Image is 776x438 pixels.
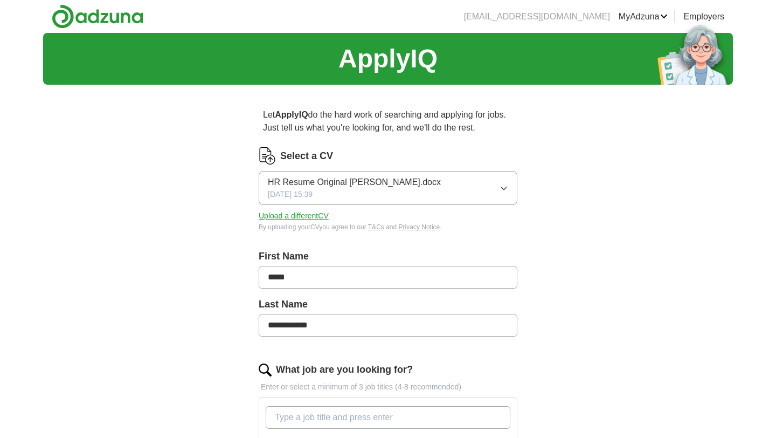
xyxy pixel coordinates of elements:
[268,189,313,200] span: [DATE] 15:39
[266,406,510,429] input: Type a job title and press enter
[276,362,413,377] label: What job are you looking for?
[259,297,517,312] label: Last Name
[259,210,329,222] button: Upload a differentCV
[338,39,438,78] h1: ApplyIQ
[259,147,276,165] img: CV Icon
[619,10,668,23] a: MyAdzuna
[275,110,308,119] strong: ApplyIQ
[259,364,272,377] img: search.png
[52,4,143,29] img: Adzuna logo
[259,104,517,139] p: Let do the hard work of searching and applying for jobs. Just tell us what you're looking for, an...
[268,176,441,189] span: HR Resume Original [PERSON_NAME].docx
[259,381,517,393] p: Enter or select a minimum of 3 job titles (4-8 recommended)
[368,223,384,231] a: T&Cs
[259,249,517,264] label: First Name
[259,222,517,232] div: By uploading your CV you agree to our and .
[259,171,517,205] button: HR Resume Original [PERSON_NAME].docx[DATE] 15:39
[280,149,333,163] label: Select a CV
[399,223,440,231] a: Privacy Notice
[464,10,610,23] li: [EMAIL_ADDRESS][DOMAIN_NAME]
[683,10,724,23] a: Employers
